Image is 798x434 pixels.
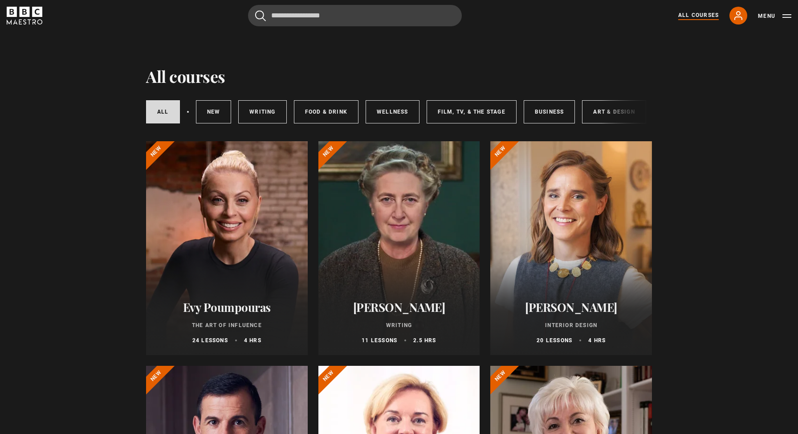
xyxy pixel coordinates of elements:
a: Film, TV, & The Stage [427,100,517,123]
p: 4 hrs [588,336,606,344]
p: 24 lessons [192,336,228,344]
p: 2.5 hrs [413,336,436,344]
input: Search [248,5,462,26]
a: New [196,100,232,123]
a: Art & Design [582,100,646,123]
p: 20 lessons [537,336,572,344]
a: Wellness [366,100,419,123]
a: Business [524,100,575,123]
p: 4 hrs [244,336,261,344]
a: Writing [238,100,286,123]
p: Interior Design [501,321,641,329]
h2: Evy Poumpouras [157,300,297,314]
p: 11 lessons [362,336,397,344]
p: The Art of Influence [157,321,297,329]
a: All Courses [678,11,719,20]
a: [PERSON_NAME] Writing 11 lessons 2.5 hrs New [318,141,480,355]
svg: BBC Maestro [7,7,42,25]
h2: [PERSON_NAME] [329,300,469,314]
h1: All courses [146,67,225,86]
p: Writing [329,321,469,329]
a: Evy Poumpouras The Art of Influence 24 lessons 4 hrs New [146,141,308,355]
a: Food & Drink [294,100,358,123]
h2: [PERSON_NAME] [501,300,641,314]
a: [PERSON_NAME] Interior Design 20 lessons 4 hrs New [490,141,652,355]
button: Toggle navigation [758,12,791,20]
a: All [146,100,180,123]
button: Submit the search query [255,10,266,21]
